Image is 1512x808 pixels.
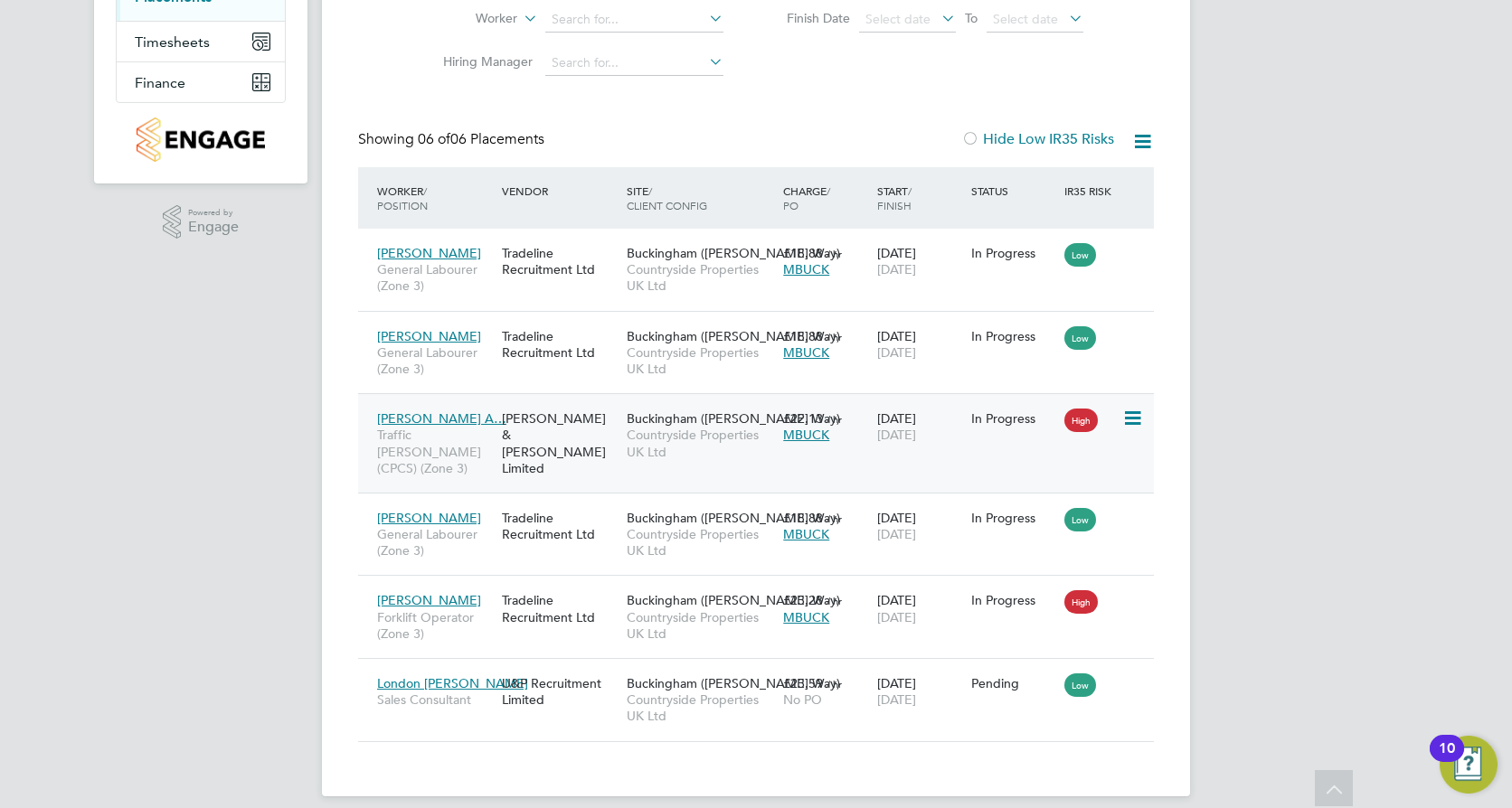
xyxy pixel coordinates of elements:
[873,401,967,452] div: [DATE]
[769,10,850,26] label: Finish Date
[497,236,622,287] div: Tradeline Recruitment Ltd
[622,174,779,221] div: Site
[783,410,823,427] span: £22.13
[373,582,1154,597] a: [PERSON_NAME]Forklift Operator (Zone 3)Tradeline Recruitment LtdBuckingham ([PERSON_NAME] Way)Cou...
[1064,673,1096,697] span: Low
[377,675,528,691] span: London [PERSON_NAME]
[429,53,533,70] label: Hiring Manager
[627,261,774,294] span: Countryside Properties UK Ltd
[1064,508,1096,531] span: Low
[873,236,967,287] div: [DATE]
[627,410,840,427] span: Buckingham ([PERSON_NAME] Way)
[413,10,517,28] label: Worker
[377,510,481,526] span: [PERSON_NAME]
[188,220,239,235] span: Engage
[377,344,493,377] span: General Labourer (Zone 3)
[783,344,829,361] span: MBUCK
[877,183,912,212] span: / Finish
[627,592,840,608] span: Buckingham ([PERSON_NAME] Way)
[783,609,829,625] span: MBUCK
[377,245,481,261] span: [PERSON_NAME]
[873,583,967,634] div: [DATE]
[783,510,823,526] span: £18.88
[377,526,493,559] span: General Labourer (Zone 3)
[993,11,1058,27] span: Select date
[1064,590,1098,614] span: High
[627,245,840,261] span: Buckingham ([PERSON_NAME] Way)
[779,174,873,221] div: Charge
[873,666,967,717] div: [DATE]
[961,130,1114,148] label: Hide Low IR35 Risks
[497,319,622,370] div: Tradeline Recruitment Ltd
[1060,174,1122,207] div: IR35 Risk
[377,427,493,476] span: Traffic [PERSON_NAME] (CPCS) (Zone 3)
[877,344,916,361] span: [DATE]
[497,401,622,485] div: [PERSON_NAME] & [PERSON_NAME] Limited
[627,344,774,377] span: Countryside Properties UK Ltd
[135,74,185,91] span: Finance
[137,117,264,162] img: countryside-properties-logo-retina.png
[783,675,823,691] span: £23.59
[877,427,916,443] span: [DATE]
[783,183,830,212] span: / PO
[377,328,481,344] span: [PERSON_NAME]
[1440,736,1498,794] button: Open Resource Center, 10 new notifications
[873,319,967,370] div: [DATE]
[377,691,493,708] span: Sales Consultant
[373,665,1154,681] a: London [PERSON_NAME]Sales ConsultantU&P Recruitment LimitedBuckingham ([PERSON_NAME] Way)Countrys...
[545,7,723,33] input: Search for...
[1064,409,1098,432] span: High
[971,328,1056,344] div: In Progress
[377,183,428,212] span: / Position
[783,427,829,443] span: MBUCK
[497,583,622,634] div: Tradeline Recruitment Ltd
[116,117,286,162] a: Go to home page
[373,318,1154,334] a: [PERSON_NAME]General Labourer (Zone 3)Tradeline Recruitment LtdBuckingham ([PERSON_NAME] Way)Coun...
[877,261,916,277] span: [DATE]
[873,174,967,221] div: Start
[627,609,774,642] span: Countryside Properties UK Ltd
[358,130,548,149] div: Showing
[827,594,842,607] span: / hr
[497,666,622,717] div: U&P Recruitment Limited
[783,245,823,261] span: £18.88
[827,247,842,260] span: / hr
[827,512,842,525] span: / hr
[971,592,1056,608] div: In Progress
[377,609,493,642] span: Forklift Operator (Zone 3)
[377,410,506,427] span: [PERSON_NAME] A…
[1064,326,1096,350] span: Low
[959,6,983,30] span: To
[627,510,840,526] span: Buckingham ([PERSON_NAME] Way)
[971,510,1056,526] div: In Progress
[497,174,622,207] div: Vendor
[627,183,707,212] span: / Client Config
[783,691,822,708] span: No PO
[627,328,840,344] span: Buckingham ([PERSON_NAME] Way)
[783,526,829,542] span: MBUCK
[377,261,493,294] span: General Labourer (Zone 3)
[545,51,723,76] input: Search for...
[877,691,916,708] span: [DATE]
[373,400,1154,416] a: [PERSON_NAME] A…Traffic [PERSON_NAME] (CPCS) (Zone 3)[PERSON_NAME] & [PERSON_NAME] LimitedBucking...
[1064,243,1096,267] span: Low
[163,205,240,240] a: Powered byEngage
[865,11,931,27] span: Select date
[877,526,916,542] span: [DATE]
[373,174,497,221] div: Worker
[971,410,1056,427] div: In Progress
[627,526,774,559] span: Countryside Properties UK Ltd
[627,691,774,724] span: Countryside Properties UK Ltd
[373,500,1154,515] a: [PERSON_NAME]General Labourer (Zone 3)Tradeline Recruitment LtdBuckingham ([PERSON_NAME] Way)Coun...
[877,609,916,625] span: [DATE]
[188,205,239,221] span: Powered by
[783,261,829,277] span: MBUCK
[827,330,842,343] span: / hr
[971,245,1056,261] div: In Progress
[967,174,1061,207] div: Status
[418,130,450,148] span: 06 of
[117,22,285,61] button: Timesheets
[1439,748,1455,772] div: 10
[827,677,842,691] span: / hr
[783,592,823,608] span: £23.28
